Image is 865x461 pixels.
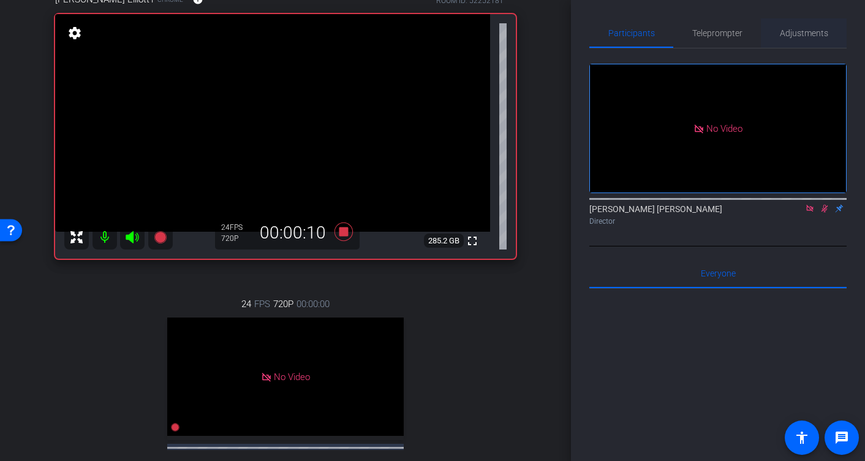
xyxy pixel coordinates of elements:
[795,430,809,445] mat-icon: accessibility
[589,216,847,227] div: Director
[701,269,736,278] span: Everyone
[424,234,464,248] span: 285.2 GB
[254,297,270,311] span: FPS
[589,203,847,227] div: [PERSON_NAME] [PERSON_NAME]
[608,29,655,37] span: Participants
[465,234,480,248] mat-icon: fullscreen
[273,297,293,311] span: 720P
[274,371,310,383] span: No Video
[230,223,243,232] span: FPS
[780,29,828,37] span: Adjustments
[66,26,83,40] mat-icon: settings
[241,297,251,311] span: 24
[706,123,742,134] span: No Video
[221,234,252,243] div: 720P
[221,223,252,232] div: 24
[692,29,742,37] span: Teleprompter
[297,297,330,311] span: 00:00:00
[252,223,334,243] div: 00:00:10
[834,430,849,445] mat-icon: message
